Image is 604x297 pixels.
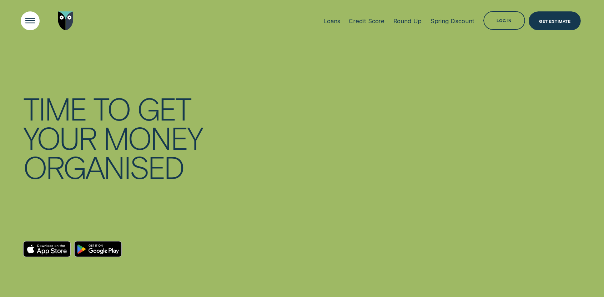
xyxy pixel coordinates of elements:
img: Wisr [58,11,74,30]
a: Android App on Google Play [74,241,122,257]
div: Loans [323,17,340,25]
h4: TIME TO GET YOUR MONEY ORGANISED [23,94,205,181]
button: Open Menu [21,11,40,30]
a: Get Estimate [529,11,581,30]
button: Log in [483,11,525,30]
div: Credit Score [349,17,384,25]
a: Download on the App Store [23,241,71,257]
div: Spring Discount [431,17,475,25]
div: Round Up [393,17,422,25]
